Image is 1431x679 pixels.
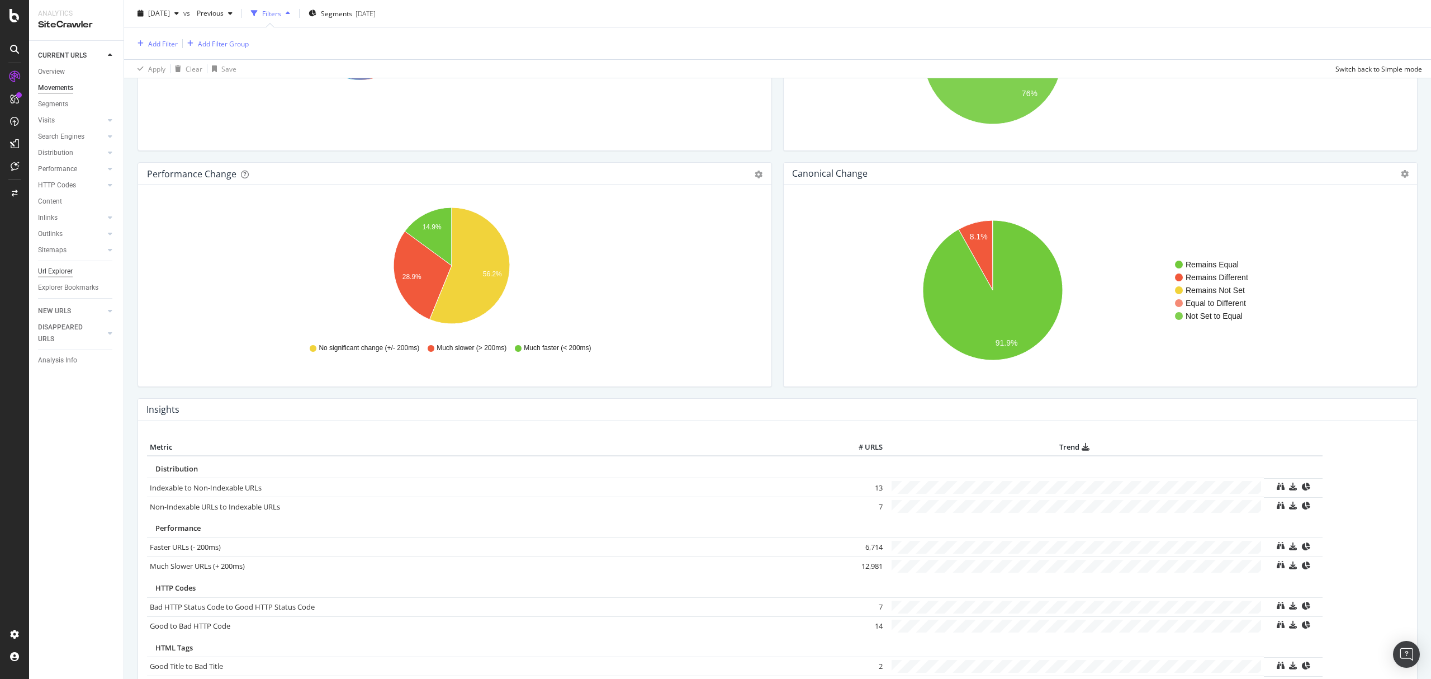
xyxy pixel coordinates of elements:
button: Save [207,60,236,78]
a: Search Engines [38,131,105,143]
span: Much slower (> 200ms) [437,343,506,353]
text: Remains Not Set [1186,286,1245,295]
a: CURRENT URLS [38,50,105,62]
a: Performance [38,163,105,175]
button: Segments[DATE] [304,4,380,22]
a: Analysis Info [38,355,116,366]
td: 7 [841,497,885,516]
i: Options [1401,170,1409,178]
a: Url Explorer [38,266,116,277]
text: Remains Equal [1186,260,1239,269]
a: Much Slower URLs (+ 200ms) [150,561,245,571]
a: DISAPPEARED URLS [38,322,105,345]
div: HTTP Codes [38,180,76,191]
div: Segments [38,98,68,110]
div: Performance [38,163,77,175]
div: Movements [38,82,73,94]
h4: Insights [146,402,179,417]
a: NEW URLS [38,305,105,317]
td: 7 [841,597,885,616]
div: Open Intercom Messenger [1393,641,1420,668]
span: Distribution [155,464,198,474]
a: Good Title to Bad Title [150,661,223,671]
span: Performance [155,523,201,533]
a: Distribution [38,147,105,159]
a: Inlinks [38,212,105,224]
span: 2025 Aug. 15th [148,8,170,18]
div: Distribution [38,147,73,159]
text: 76% [1022,89,1037,98]
div: Explorer Bookmarks [38,282,98,294]
span: HTTP Codes [155,583,196,593]
a: Bad HTTP Status Code to Good HTTP Status Code [150,602,315,612]
button: Add Filter Group [183,37,249,50]
span: vs [183,8,192,18]
text: 8.1% [970,232,988,241]
span: Segments [321,8,352,18]
button: Switch back to Simple mode [1331,60,1422,78]
div: CURRENT URLS [38,50,87,62]
text: Not Set to Equal [1186,312,1243,320]
button: Previous [192,4,237,22]
a: Sitemaps [38,244,105,256]
div: Filters [262,8,281,18]
a: Indexable to Non-Indexable URLs [150,483,262,493]
th: # URLS [841,439,885,456]
div: Analysis Info [38,355,77,366]
button: Add Filter [133,37,178,50]
div: [DATE] [356,8,376,18]
div: Save [221,64,236,73]
a: Movements [38,82,116,94]
a: Visits [38,115,105,126]
span: No significant change (+/- 200ms) [319,343,419,353]
div: Sitemaps [38,244,67,256]
text: Remains Different [1186,273,1248,282]
th: Trend [885,439,1264,456]
div: Add Filter [148,39,178,48]
a: Non-Indexable URLs to Indexable URLs [150,502,280,512]
div: Overview [38,66,65,78]
div: gear [755,171,762,178]
button: Clear [170,60,202,78]
svg: A chart. [147,203,756,333]
td: 13 [841,478,885,497]
div: Outlinks [38,228,63,240]
text: 91.9% [996,339,1018,348]
div: Analytics [38,9,115,18]
td: 14 [841,616,885,635]
div: Clear [186,64,202,73]
button: Filters [247,4,295,22]
span: Previous [192,8,224,18]
div: Visits [38,115,55,126]
div: SiteCrawler [38,18,115,31]
svg: A chart. [793,203,1402,378]
h4: Canonical Change [792,166,868,181]
a: Segments [38,98,116,110]
button: Apply [133,60,165,78]
th: Metric [147,439,841,456]
a: Outlinks [38,228,105,240]
div: Performance Change [147,168,236,180]
div: NEW URLS [38,305,71,317]
text: 28.9% [402,274,421,281]
text: Equal to Different [1186,299,1246,308]
td: 2 [841,657,885,676]
div: Apply [148,64,165,73]
a: Content [38,196,116,208]
div: Search Engines [38,131,84,143]
div: DISAPPEARED URLS [38,322,94,345]
div: Inlinks [38,212,58,224]
a: HTTP Codes [38,180,105,191]
div: Content [38,196,62,208]
button: [DATE] [133,4,183,22]
text: 56.2% [483,270,502,278]
a: Explorer Bookmarks [38,282,116,294]
text: 14.9% [423,223,442,231]
a: Overview [38,66,116,78]
td: 12,981 [841,557,885,576]
a: Good to Bad HTTP Code [150,621,230,631]
td: 6,714 [841,537,885,557]
span: Much faster (< 200ms) [524,343,591,353]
